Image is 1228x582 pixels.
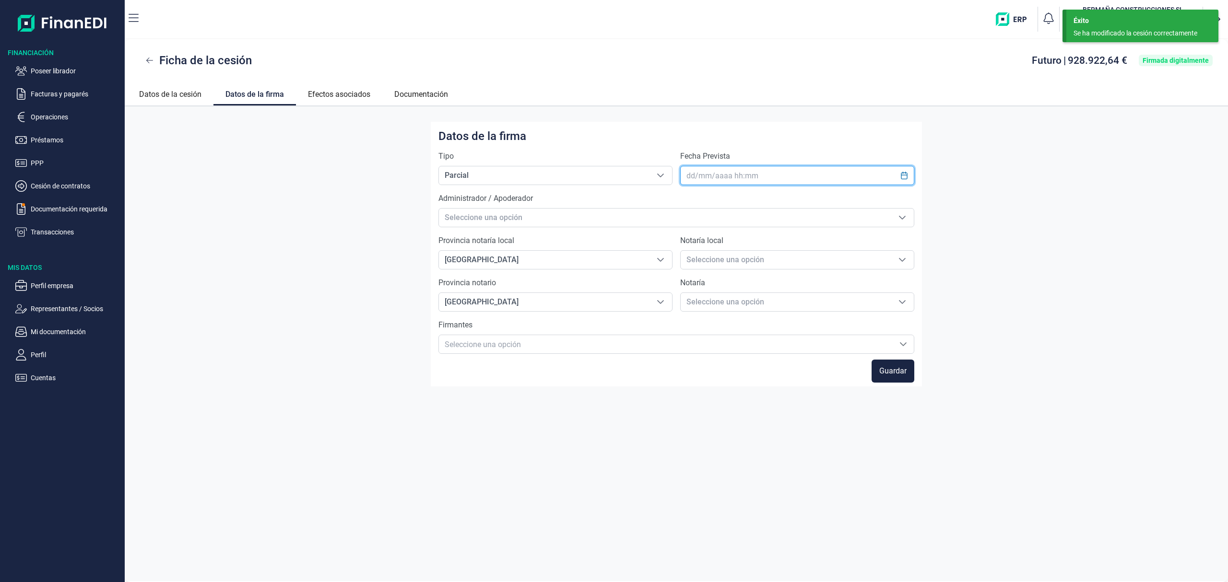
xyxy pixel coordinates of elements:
[31,303,121,314] p: Representantes / Socios
[649,166,672,185] div: Seleccione una opción
[31,180,121,192] p: Cesión de contratos
[159,52,252,69] span: Ficha de la cesión
[438,129,914,143] h1: Datos de la firma
[872,360,914,383] button: Guardar
[15,65,121,77] button: Poseer librador
[31,134,121,146] p: Préstamos
[15,326,121,338] button: Mi documentación
[438,235,514,246] label: Provincia notaría local
[439,293,649,311] span: [GEOGRAPHIC_DATA]
[445,339,908,350] input: Seleccione una opción
[18,8,107,38] img: Logo de aplicación
[15,157,121,169] button: PPP
[15,372,121,384] button: Cuentas
[31,88,121,100] p: Facturas y pagarés
[31,280,121,291] p: Perfil empresa
[895,167,913,184] button: Choose Date
[438,319,472,331] label: Firmantes
[681,293,891,311] span: Seleccione una opción
[891,251,914,269] div: Seleccione una opción
[15,280,121,291] button: Perfil empresa
[31,326,121,338] p: Mi documentación
[31,349,121,361] p: Perfil
[1068,55,1127,66] span: 928.922,64 €
[31,372,121,384] p: Cuentas
[1074,16,1211,26] div: Éxito
[438,193,533,204] label: Administrador / Apoderador
[15,134,121,146] button: Préstamos
[439,209,891,227] span: Seleccione una opción
[31,65,121,77] p: Poseer librador
[31,226,121,238] p: Transacciones
[1074,28,1204,38] div: Se ha modificado la cesión correctamente
[127,81,213,105] a: Datos de la cesión
[296,81,382,105] a: Efectos asociados
[438,277,496,289] label: Provincia notario
[213,81,296,104] a: Datos de la firma
[439,251,649,269] span: [GEOGRAPHIC_DATA]
[680,235,723,246] label: Notaría local
[31,203,121,215] p: Documentación requerida
[1143,57,1209,64] div: Firmada digitalmente
[891,293,914,311] div: Seleccione una opción
[15,303,121,314] button: Representantes / Socios
[15,180,121,192] button: Cesión de contratos
[680,277,705,289] label: Notaría
[15,111,121,123] button: Operaciones
[894,336,912,353] button: Seleccione una opción
[382,81,460,105] a: Documentación
[15,349,121,361] button: Perfil
[680,166,914,185] input: dd/mm/aaaa hh:mm
[996,12,1034,26] img: erp
[15,226,121,238] button: Transacciones
[649,251,672,269] div: Seleccione una provincia
[1063,5,1199,34] button: BEBERMAÑA CONSTRUCCIONES SL[PERSON_NAME] Plaza Villanueva(B42927616)
[15,203,121,215] button: Documentación requerida
[1083,5,1183,14] h3: BERMAÑA CONSTRUCCIONES SL
[680,151,730,162] label: Fecha Prevista
[1032,55,1062,66] span: Futuro
[649,293,672,311] div: Seleccione una provincia
[438,151,454,162] label: Tipo
[15,88,121,100] button: Facturas y pagarés
[879,365,907,377] span: Guardar
[31,111,121,123] p: Operaciones
[891,209,914,227] div: Seleccione una opción
[681,251,891,269] span: Seleccione una opción
[31,157,121,169] p: PPP
[1032,56,1127,65] div: |
[439,166,649,185] span: Parcial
